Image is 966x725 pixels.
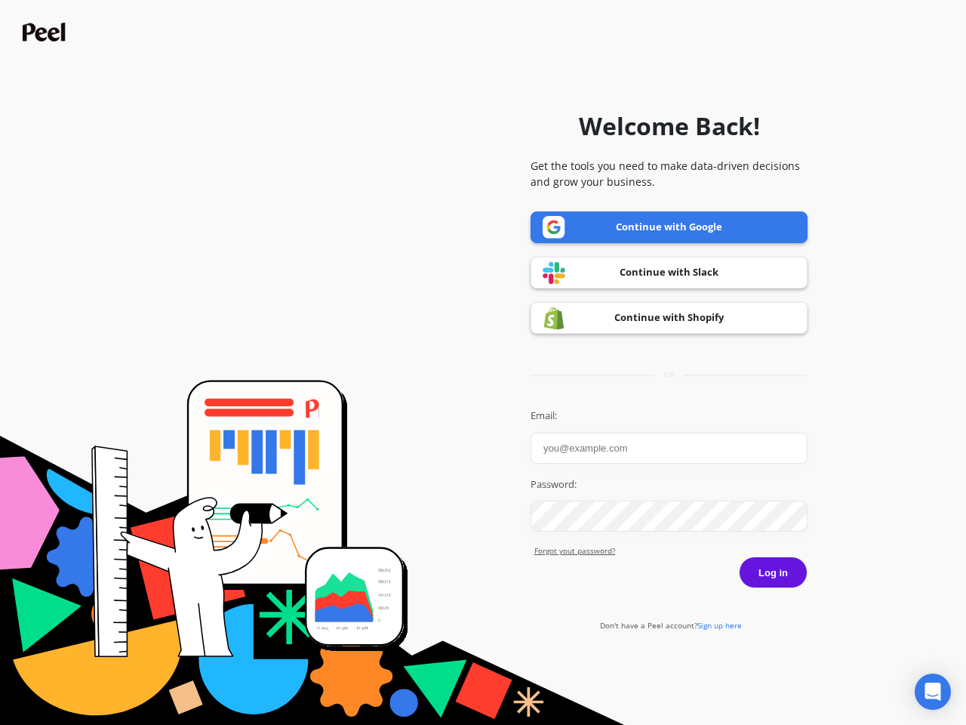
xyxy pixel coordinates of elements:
[531,257,808,288] a: Continue with Slack
[531,477,808,492] label: Password:
[543,307,565,330] img: Shopify logo
[23,23,69,42] img: Peel
[531,211,808,243] a: Continue with Google
[915,674,951,710] div: Open Intercom Messenger
[531,409,808,424] label: Email:
[531,369,808,381] div: or
[579,108,760,144] h1: Welcome Back!
[600,620,742,631] a: Don't have a Peel account?Sign up here
[543,261,565,285] img: Slack logo
[543,216,565,239] img: Google logo
[531,158,808,190] p: Get the tools you need to make data-driven decisions and grow your business.
[697,620,742,631] span: Sign up here
[531,302,808,334] a: Continue with Shopify
[531,433,808,464] input: you@example.com
[739,557,808,588] button: Log in
[534,545,808,557] a: Forgot yout password?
